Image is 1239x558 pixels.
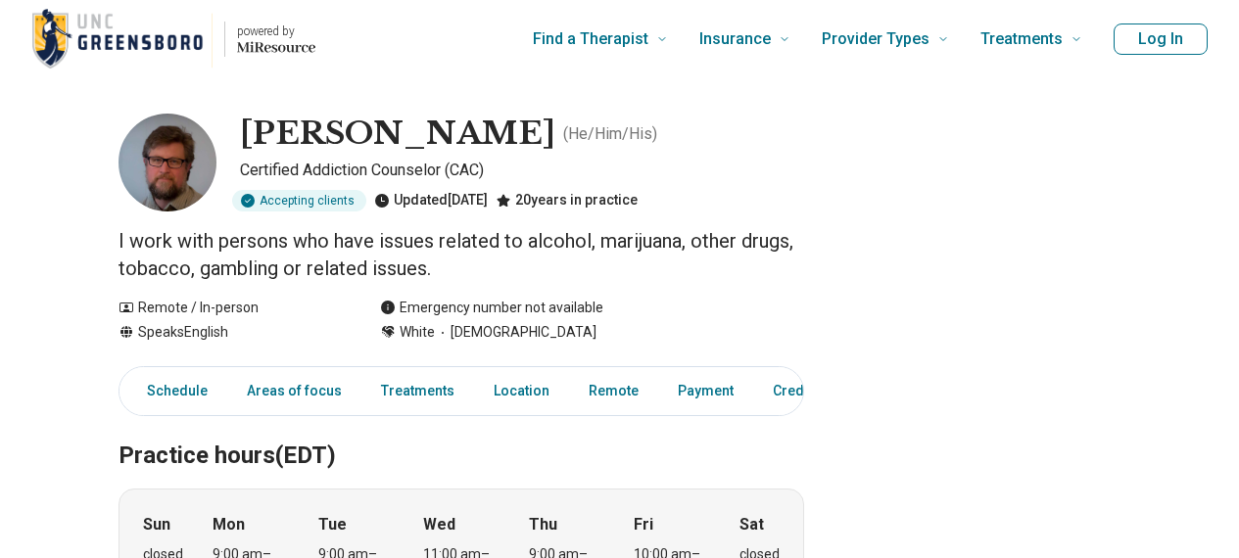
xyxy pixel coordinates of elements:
[240,114,555,155] h1: [PERSON_NAME]
[822,25,929,53] span: Provider Types
[400,322,435,343] span: White
[529,513,557,536] strong: Thu
[563,122,657,146] p: ( He/Him/His )
[123,371,219,411] a: Schedule
[31,8,315,70] a: Home page
[482,371,561,411] a: Location
[761,371,859,411] a: Credentials
[739,513,764,536] strong: Sat
[119,298,341,318] div: Remote / In-person
[380,298,603,318] div: Emergency number not available
[318,513,347,536] strong: Tue
[374,190,488,211] div: Updated [DATE]
[240,159,804,182] p: Certified Addiction Counselor (CAC)
[435,322,596,343] span: [DEMOGRAPHIC_DATA]
[119,322,341,343] div: Speaks English
[119,227,804,282] p: I work with persons who have issues related to alcohol, marijuana, other drugs, tobacco, gambling...
[143,513,170,536] strong: Sun
[980,25,1063,53] span: Treatments
[699,25,771,53] span: Insurance
[213,513,245,536] strong: Mon
[666,371,745,411] a: Payment
[232,190,366,211] div: Accepting clients
[634,513,653,536] strong: Fri
[237,23,315,39] p: powered by
[1114,23,1208,55] button: Log In
[533,25,648,53] span: Find a Therapist
[496,190,638,211] div: 20 years in practice
[235,371,354,411] a: Areas of focus
[119,114,216,211] img: Michael Wildman, Certified Addiction Counselor (CAC)
[119,393,804,473] h2: Practice hours (EDT)
[577,371,650,411] a: Remote
[369,371,466,411] a: Treatments
[423,513,455,536] strong: Wed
